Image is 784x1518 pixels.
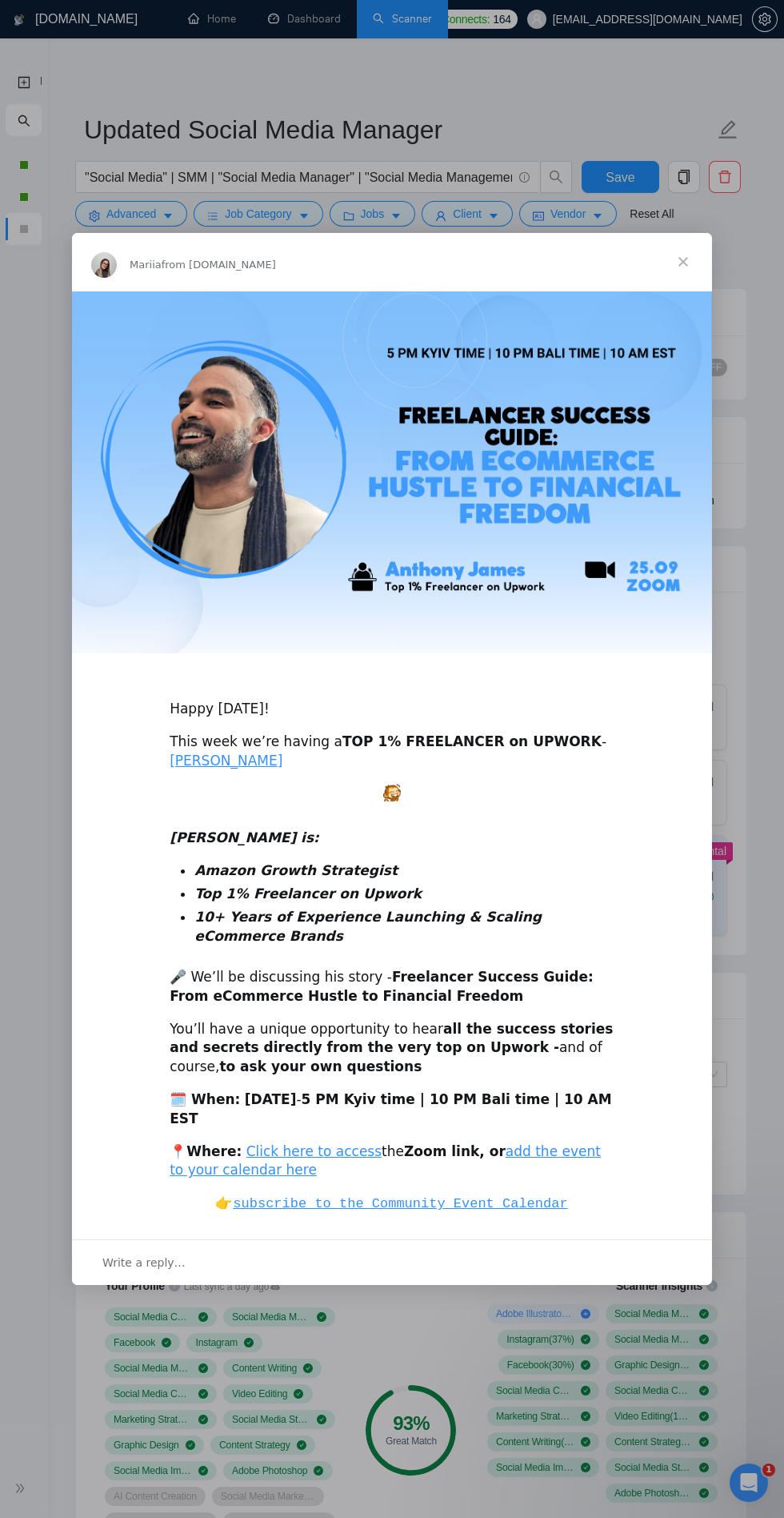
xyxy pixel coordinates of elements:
span: from [DOMAIN_NAME] [162,259,276,271]
b: 5 PM Kyiv time | 10 PM Bali time | 10 AM EST [170,1091,612,1126]
b: Zoom link, or [404,1143,506,1159]
div: You’ll have a unique opportunity to hear and of course, [170,1020,614,1077]
a: [PERSON_NAME] [170,753,282,769]
b: [DATE] [245,1091,297,1107]
div: 🎤 We’ll be discussing his story - [170,968,614,1006]
i: [PERSON_NAME] is: [170,829,319,845]
i: 10+ Years of Experience Launching & Scaling eCommerce Brands [194,909,542,944]
b: 👉 [215,1195,568,1211]
div: - [170,1090,614,1129]
a: Click here to access [246,1143,382,1159]
i: Amazon Growth Strategist [194,862,398,878]
i: Top 1% Freelancer on Upwork [194,885,422,902]
div: Open conversation and reply [72,1239,712,1285]
b: Freelancer Success Guide: From eCommerce Hustle to Financial Freedom [170,969,594,1004]
b: 🗓️ When: [170,1091,240,1107]
a: subscribe to the Community Event Calendar [232,1195,568,1211]
code: subscribe to the Community Event Calendar [232,1195,568,1212]
img: :excited: [383,784,401,801]
span: Close [654,233,712,291]
span: Write a reply… [102,1252,186,1273]
b: to ask your own questions [219,1058,422,1074]
span: Mariia [130,259,162,271]
a: add the event to your calendar here [170,1143,601,1179]
img: Profile image for Mariia [91,252,117,278]
div: the [170,1143,614,1181]
b: 📍Where: [170,1143,242,1159]
div: This week we’re having a - [170,733,614,771]
b: TOP 1% FREELANCER on UPWORK [342,733,602,749]
div: Happy [DATE]! [170,681,614,719]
